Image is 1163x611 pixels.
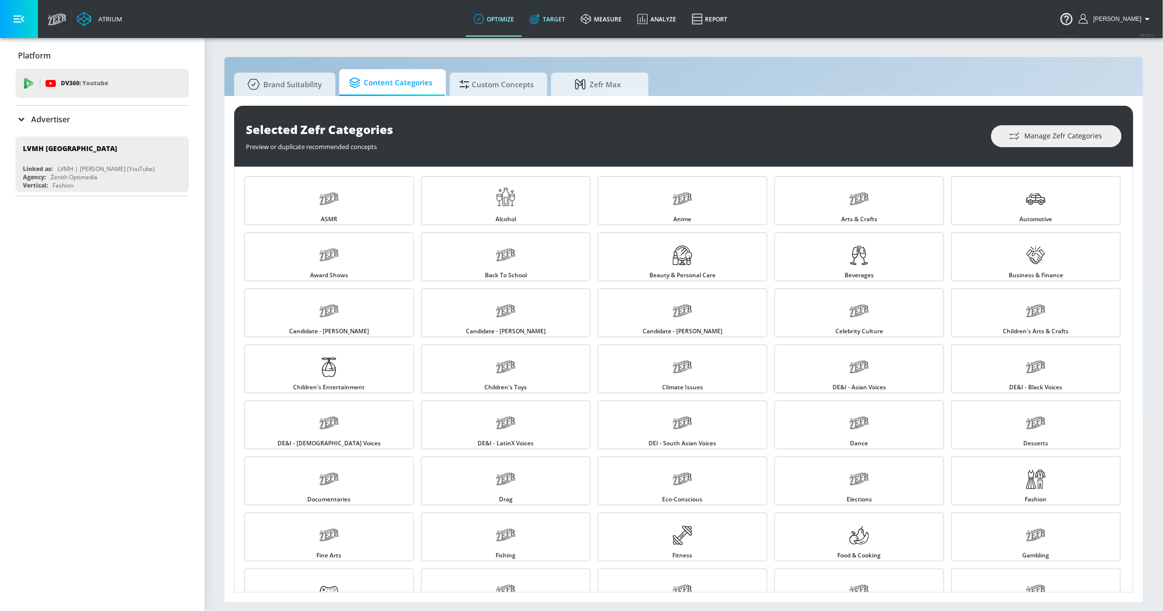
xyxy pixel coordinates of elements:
[1009,272,1063,278] span: Business & Finance
[1140,32,1153,38] span: v 4.24.0
[850,440,868,446] span: Dance
[1079,13,1153,25] button: [PERSON_NAME]
[1020,216,1052,222] span: Automotive
[496,553,516,558] span: Fishing
[598,288,767,337] a: Candidate - [PERSON_NAME]
[77,12,122,26] a: Atrium
[244,401,414,449] a: DE&I - [DEMOGRAPHIC_DATA] Voices
[1025,496,1047,502] span: Fashion
[16,136,189,192] div: LVMH [GEOGRAPHIC_DATA]Linked as:LVMH | [PERSON_NAME] (YouTube)Agency:Zenith OptimediaVertical:Fas...
[832,384,886,390] span: DE&I - Asian Voices
[951,176,1121,225] a: Automotive
[1003,328,1069,334] span: Children's Arts & Crafts
[31,114,70,125] p: Advertiser
[23,165,53,173] div: Linked as:
[775,401,944,449] a: Dance
[460,73,534,96] span: Custom Concepts
[321,216,337,222] span: ASMR
[421,513,591,561] a: Fishing
[61,78,108,89] p: DV360:
[561,73,635,96] span: Zefr Max
[684,1,735,37] a: Report
[289,328,369,334] span: Candidate - [PERSON_NAME]
[349,71,432,95] span: Content Categories
[598,232,767,281] a: Beauty & Personal Care
[244,288,414,337] a: Candidate - [PERSON_NAME]
[51,173,97,181] div: Zenith Optimedia
[951,457,1121,505] a: Fashion
[649,440,717,446] span: DEI - South Asian Voices
[845,272,874,278] span: Beverages
[244,513,414,561] a: Fine Arts
[317,553,342,558] span: Fine Arts
[466,328,546,334] span: Candidate - [PERSON_NAME]
[246,137,981,151] div: Preview or duplicate recommended concepts
[499,496,513,502] span: Drag
[775,288,944,337] a: Celebrity Culture
[496,216,516,222] span: Alcohol
[421,232,591,281] a: Back to School
[421,344,591,393] a: Children's Toys
[57,165,155,173] div: LVMH | [PERSON_NAME] (YouTube)
[775,344,944,393] a: DE&I - Asian Voices
[674,216,692,222] span: Anime
[629,1,684,37] a: Analyze
[421,401,591,449] a: DE&I - LatinX Voices
[598,344,767,393] a: Climate Issues
[421,457,591,505] a: Drag
[94,15,122,23] div: Atrium
[835,328,883,334] span: Celebrity Culture
[775,513,944,561] a: Food & Cooking
[951,288,1121,337] a: Children's Arts & Crafts
[643,328,722,334] span: Candidate - [PERSON_NAME]
[16,69,189,98] div: DV360: Youtube
[662,384,703,390] span: Climate Issues
[23,144,117,153] div: LVMH [GEOGRAPHIC_DATA]
[1089,16,1142,22] span: login as: shannan.conley@zefr.com
[841,216,877,222] span: Arts & Crafts
[573,1,629,37] a: measure
[244,457,414,505] a: Documentaries
[16,106,189,133] div: Advertiser
[775,232,944,281] a: Beverages
[244,232,414,281] a: Award Shows
[951,232,1121,281] a: Business & Finance
[478,440,534,446] span: DE&I - LatinX Voices
[1024,440,1049,446] span: Desserts
[775,176,944,225] a: Arts & Crafts
[663,496,703,502] span: Eco-Conscious
[951,401,1121,449] a: Desserts
[53,181,74,190] div: Fashion
[246,121,981,137] div: Selected Zefr Categories
[673,553,693,558] span: Fitness
[23,181,48,190] div: Vertical:
[82,78,108,88] p: Youtube
[847,496,872,502] span: Elections
[522,1,573,37] a: Target
[598,401,767,449] a: DEI - South Asian Voices
[421,176,591,225] a: Alcohol
[18,50,51,61] p: Platform
[1011,130,1102,142] span: Manage Zefr Categories
[466,1,522,37] a: optimize
[16,42,189,69] div: Platform
[294,384,365,390] span: Children's Entertainment
[277,440,381,446] span: DE&I - [DEMOGRAPHIC_DATA] Voices
[485,384,527,390] span: Children's Toys
[951,513,1121,561] a: Gambling
[1053,5,1080,32] button: Open Resource Center
[598,176,767,225] a: Anime
[308,496,351,502] span: Documentaries
[23,173,46,181] div: Agency:
[1010,384,1063,390] span: DE&I - Black Voices
[421,288,591,337] a: Candidate - [PERSON_NAME]
[244,73,322,96] span: Brand Suitability
[951,344,1121,393] a: DE&I - Black Voices
[598,513,767,561] a: Fitness
[244,344,414,393] a: Children's Entertainment
[485,272,527,278] span: Back to School
[838,553,881,558] span: Food & Cooking
[1023,553,1050,558] span: Gambling
[244,176,414,225] a: ASMR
